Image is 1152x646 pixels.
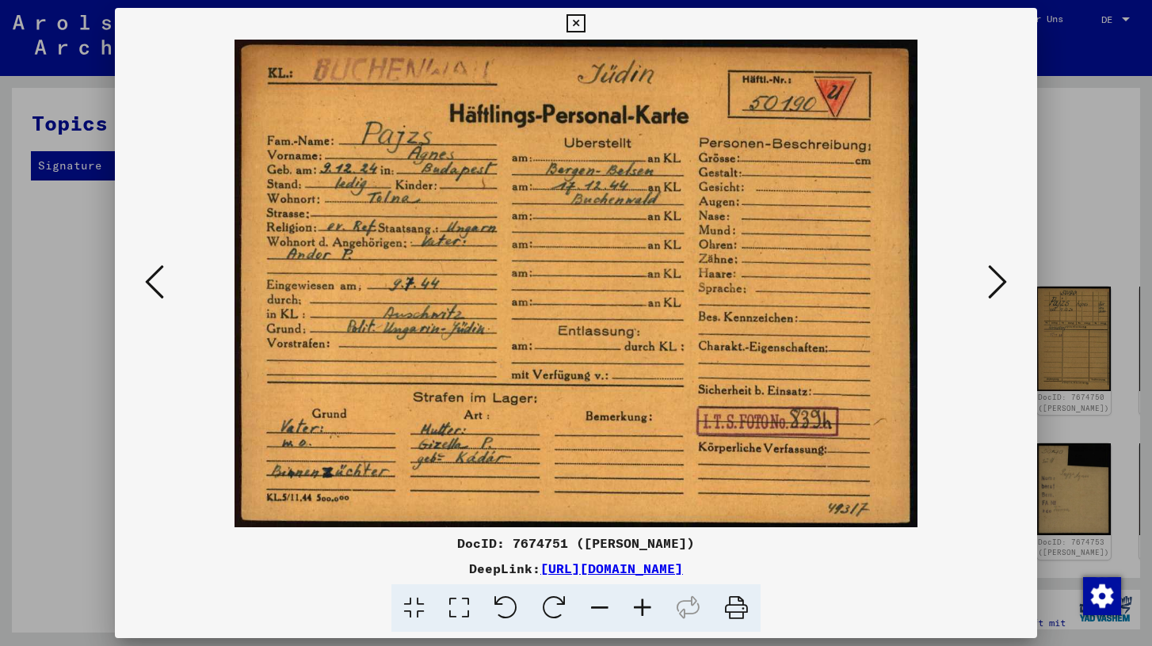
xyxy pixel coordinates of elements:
[1083,577,1121,615] img: Zustimmung ändern
[1082,576,1120,614] div: Zustimmung ändern
[540,560,683,576] a: [URL][DOMAIN_NAME]
[115,559,1036,578] div: DeepLink:
[169,40,982,527] img: 001.jpg
[115,534,1036,553] div: DocID: 7674751 ([PERSON_NAME])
